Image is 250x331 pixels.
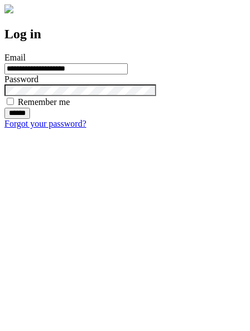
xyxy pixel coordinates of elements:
a: Forgot your password? [4,119,86,128]
img: logo-4e3dc11c47720685a147b03b5a06dd966a58ff35d612b21f08c02c0306f2b779.png [4,4,13,13]
label: Password [4,74,38,84]
h2: Log in [4,27,246,42]
label: Email [4,53,26,62]
label: Remember me [18,97,70,107]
